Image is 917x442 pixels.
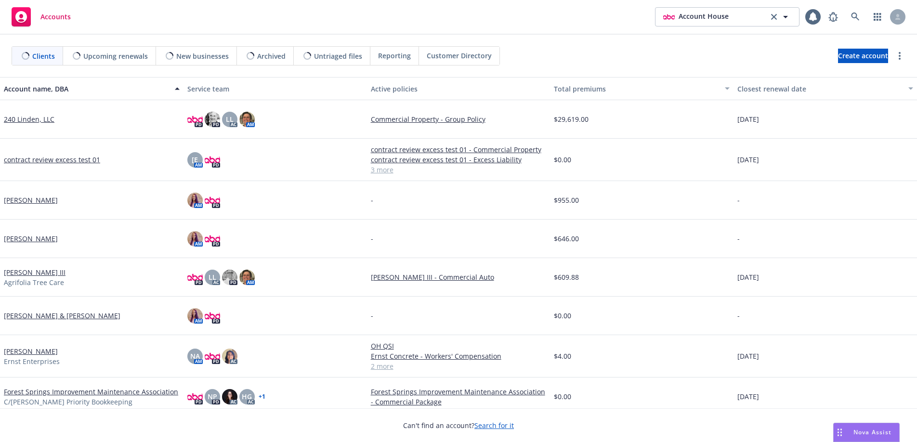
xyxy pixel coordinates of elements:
[846,7,865,26] a: Search
[554,114,589,124] span: $29,619.00
[655,7,799,26] button: photoAccount Houseclear selection
[371,84,547,94] div: Active policies
[737,234,740,244] span: -
[257,51,286,61] span: Archived
[4,114,54,124] a: 240 Linden, LLC
[371,114,547,124] a: Commercial Property - Group Policy
[737,114,759,124] span: [DATE]
[838,49,888,63] a: Create account
[205,112,220,127] img: photo
[663,11,675,23] img: photo
[176,51,229,61] span: New businesses
[824,7,843,26] a: Report a Bug
[367,77,550,100] button: Active policies
[183,77,367,100] button: Service team
[734,77,917,100] button: Closest renewal date
[209,272,216,282] span: LL
[4,387,178,397] a: Forest Springs Improvement Maintenance Association
[371,165,547,175] a: 3 more
[554,351,571,361] span: $4.00
[4,234,58,244] a: [PERSON_NAME]
[83,51,148,61] span: Upcoming renewals
[737,272,759,282] span: [DATE]
[737,311,740,321] span: -
[737,195,740,205] span: -
[427,51,492,61] span: Customer Directory
[679,11,729,23] span: Account House
[4,397,132,407] span: C/[PERSON_NAME] Priority Bookkeeping
[208,391,217,402] span: NP
[554,195,579,205] span: $955.00
[378,51,411,61] span: Reporting
[833,423,900,442] button: Nova Assist
[222,389,237,404] img: photo
[32,51,55,61] span: Clients
[737,391,759,402] span: [DATE]
[222,349,237,364] img: photo
[371,155,547,165] a: contract review excess test 01 - Excess Liability
[834,423,846,442] div: Drag to move
[259,394,265,400] a: + 1
[187,193,203,208] img: photo
[187,231,203,247] img: photo
[40,13,71,21] span: Accounts
[371,311,373,321] span: -
[222,270,237,285] img: photo
[894,50,905,62] a: more
[550,77,734,100] button: Total premiums
[737,84,903,94] div: Closest renewal date
[4,311,120,321] a: [PERSON_NAME] & [PERSON_NAME]
[474,421,514,430] a: Search for it
[737,351,759,361] span: [DATE]
[853,428,891,436] span: Nova Assist
[187,270,203,285] img: photo
[554,155,571,165] span: $0.00
[8,3,75,30] a: Accounts
[192,155,198,165] span: [E
[4,346,58,356] a: [PERSON_NAME]
[187,389,203,404] img: photo
[554,272,579,282] span: $609.88
[554,234,579,244] span: $646.00
[768,11,780,23] a: clear selection
[4,195,58,205] a: [PERSON_NAME]
[371,341,547,351] a: OH QSI
[371,195,373,205] span: -
[239,112,255,127] img: photo
[4,84,169,94] div: Account name, DBA
[371,272,547,282] a: [PERSON_NAME] III - Commercial Auto
[737,155,759,165] span: [DATE]
[4,155,100,165] a: contract review excess test 01
[187,112,203,127] img: photo
[371,361,547,371] a: 2 more
[4,356,60,366] span: Ernst Enterprises
[554,391,571,402] span: $0.00
[242,391,252,402] span: HG
[226,114,234,124] span: LL
[205,231,220,247] img: photo
[187,308,203,324] img: photo
[403,420,514,430] span: Can't find an account?
[190,351,200,361] span: NA
[205,349,220,364] img: photo
[371,144,547,155] a: contract review excess test 01 - Commercial Property
[371,387,547,407] a: Forest Springs Improvement Maintenance Association - Commercial Package
[4,267,65,277] a: [PERSON_NAME] III
[187,84,363,94] div: Service team
[554,311,571,321] span: $0.00
[868,7,887,26] a: Switch app
[554,84,719,94] div: Total premiums
[314,51,362,61] span: Untriaged files
[838,47,888,65] span: Create account
[205,193,220,208] img: photo
[205,308,220,324] img: photo
[239,270,255,285] img: photo
[4,277,64,287] span: Agrifolia Tree Care
[371,234,373,244] span: -
[371,351,547,361] a: Ernst Concrete - Workers' Compensation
